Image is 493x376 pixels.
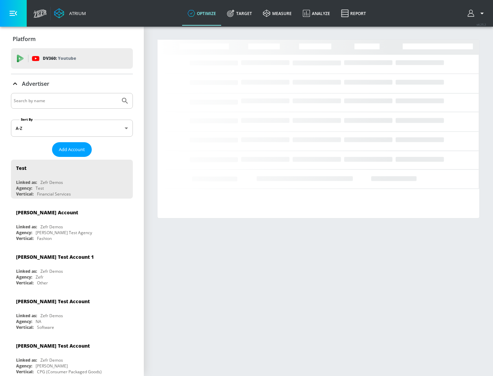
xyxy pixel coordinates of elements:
[16,268,37,274] div: Linked as:
[40,268,63,274] div: Zefr Demos
[16,224,37,230] div: Linked as:
[36,319,41,324] div: NA
[22,80,49,88] p: Advertiser
[11,74,133,93] div: Advertiser
[477,23,486,26] span: v 4.25.2
[37,236,52,241] div: Fashion
[36,230,92,236] div: [PERSON_NAME] Test Agency
[52,142,92,157] button: Add Account
[54,8,86,18] a: Atrium
[40,313,63,319] div: Zefr Demos
[16,319,32,324] div: Agency:
[11,29,133,49] div: Platform
[16,313,37,319] div: Linked as:
[43,55,76,62] p: DV360:
[16,298,90,305] div: [PERSON_NAME] Test Account
[11,48,133,69] div: DV360: Youtube
[36,363,68,369] div: [PERSON_NAME]
[20,117,34,122] label: Sort By
[16,254,94,260] div: [PERSON_NAME] Test Account 1
[37,191,71,197] div: Financial Services
[16,274,32,280] div: Agency:
[16,324,34,330] div: Vertical:
[36,185,44,191] div: Test
[40,357,63,363] div: Zefr Demos
[40,224,63,230] div: Zefr Demos
[11,160,133,199] div: TestLinked as:Zefr DemosAgency:TestVertical:Financial Services
[58,55,76,62] p: Youtube
[16,185,32,191] div: Agency:
[16,209,78,216] div: [PERSON_NAME] Account
[16,179,37,185] div: Linked as:
[11,204,133,243] div: [PERSON_NAME] AccountLinked as:Zefr DemosAgency:[PERSON_NAME] Test AgencyVertical:Fashion
[40,179,63,185] div: Zefr Demos
[14,96,117,105] input: Search by name
[222,1,257,26] a: Target
[11,249,133,287] div: [PERSON_NAME] Test Account 1Linked as:Zefr DemosAgency:ZefrVertical:Other
[11,120,133,137] div: A-Z
[16,165,26,171] div: Test
[37,369,102,375] div: CPG (Consumer Packaged Goods)
[11,293,133,332] div: [PERSON_NAME] Test AccountLinked as:Zefr DemosAgency:NAVertical:Software
[16,343,90,349] div: [PERSON_NAME] Test Account
[182,1,222,26] a: optimize
[297,1,336,26] a: Analyze
[13,35,36,43] p: Platform
[66,10,86,16] div: Atrium
[37,280,48,286] div: Other
[16,363,32,369] div: Agency:
[16,191,34,197] div: Vertical:
[36,274,43,280] div: Zefr
[16,280,34,286] div: Vertical:
[16,369,34,375] div: Vertical:
[257,1,297,26] a: measure
[16,357,37,363] div: Linked as:
[16,230,32,236] div: Agency:
[16,236,34,241] div: Vertical:
[336,1,371,26] a: Report
[37,324,54,330] div: Software
[59,146,85,153] span: Add Account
